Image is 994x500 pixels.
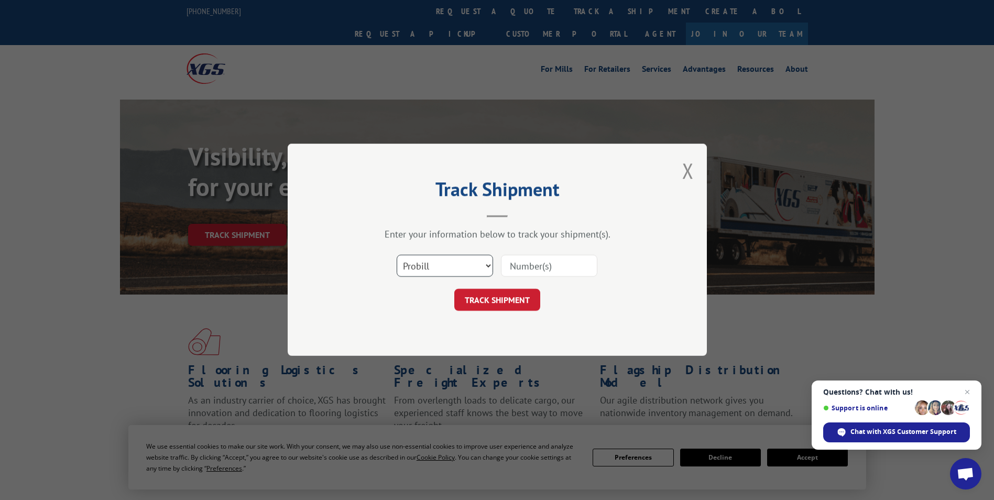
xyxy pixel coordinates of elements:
[501,255,597,277] input: Number(s)
[823,388,970,396] span: Questions? Chat with us!
[682,157,694,184] button: Close modal
[340,182,654,202] h2: Track Shipment
[823,422,970,442] div: Chat with XGS Customer Support
[454,289,540,311] button: TRACK SHIPMENT
[823,404,911,412] span: Support is online
[950,458,981,490] div: Open chat
[961,386,974,398] span: Close chat
[340,229,654,241] div: Enter your information below to track your shipment(s).
[850,427,956,437] span: Chat with XGS Customer Support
